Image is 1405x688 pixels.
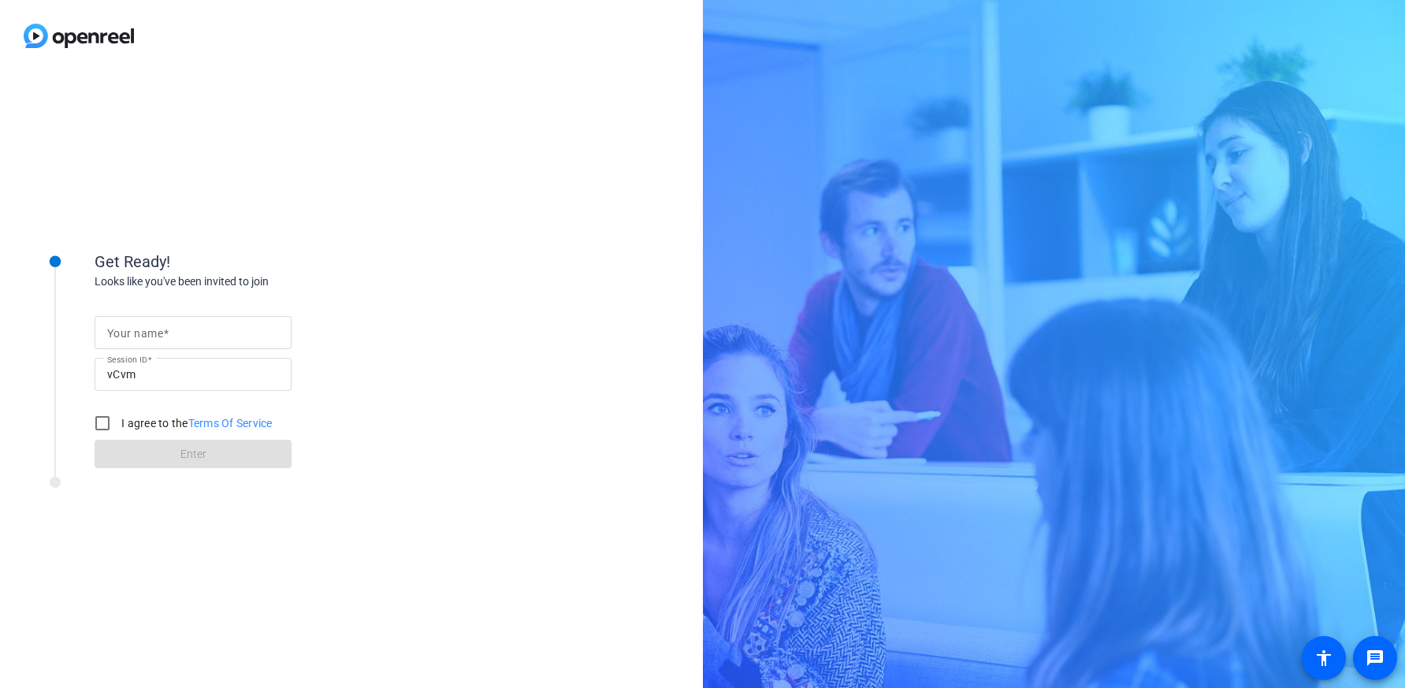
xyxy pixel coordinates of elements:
mat-icon: message [1366,649,1385,668]
mat-label: Your name [107,327,163,340]
mat-icon: accessibility [1314,649,1333,668]
a: Terms Of Service [188,417,273,430]
mat-label: Session ID [107,355,147,364]
div: Get Ready! [95,250,410,273]
label: I agree to the [118,415,273,431]
div: Looks like you've been invited to join [95,273,410,290]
